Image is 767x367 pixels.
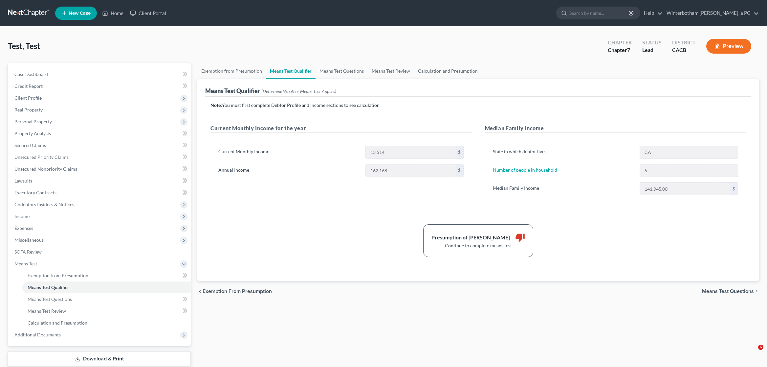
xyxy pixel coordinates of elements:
div: Lead [642,46,662,54]
span: Unsecured Nonpriority Claims [14,166,77,172]
span: Means Test Questions [702,289,754,294]
h5: Current Monthly Income for the year [210,124,472,133]
button: chevron_left Exemption from Presumption [197,289,272,294]
a: Unsecured Nonpriority Claims [9,163,191,175]
label: State in which debtor lives [490,146,637,159]
span: Test, Test [8,41,40,51]
span: Unsecured Priority Claims [14,154,69,160]
a: Means Test Qualifier [22,281,191,293]
a: Case Dashboard [9,68,191,80]
a: Secured Claims [9,139,191,151]
span: (Determine Whether Means Test Applies) [261,88,336,94]
label: Annual Income [215,164,362,177]
span: Executory Contracts [14,190,56,195]
span: Case Dashboard [14,71,48,77]
a: Client Portal [127,7,169,19]
a: Unsecured Priority Claims [9,151,191,163]
span: 6 [758,345,763,350]
span: Means Test Qualifier [28,284,69,290]
span: Codebtors Insiders & Notices [14,202,74,207]
a: Means Test Review [368,63,414,79]
input: Search by name... [569,7,629,19]
input: State [640,146,738,159]
label: Median Family Income [490,182,637,195]
a: Calculation and Presumption [22,317,191,329]
a: Help [641,7,663,19]
a: Home [99,7,127,19]
div: CACB [672,46,696,54]
label: Current Monthly Income [215,146,362,159]
div: Continue to complete means test [431,242,525,249]
span: Means Test Review [28,308,66,314]
input: 0.00 [366,146,456,159]
div: Presumption of [PERSON_NAME] [431,234,510,241]
a: Means Test Review [22,305,191,317]
iframe: Intercom live chat [745,345,760,360]
button: Preview [706,39,751,54]
span: Property Analysis [14,131,51,136]
a: Number of people in household [493,167,557,173]
span: 7 [627,47,630,53]
div: Chapter [608,39,632,46]
a: Calculation and Presumption [414,63,482,79]
a: Download & Print [8,351,191,367]
span: Lawsuits [14,178,32,183]
span: Means Test Questions [28,296,72,302]
i: thumb_down [515,232,525,242]
a: SOFA Review [9,246,191,258]
div: District [672,39,696,46]
span: Expenses [14,225,33,231]
a: Means Test Qualifier [266,63,316,79]
span: Client Profile [14,95,42,101]
span: SOFA Review [14,249,42,255]
h5: Median Family Income [485,124,746,133]
div: Chapter [608,46,632,54]
span: Means Test [14,261,37,266]
a: Executory Contracts [9,187,191,199]
span: Credit Report [14,83,43,89]
span: New Case [69,11,91,16]
input: -- [640,164,738,177]
div: $ [456,164,464,177]
strong: Note: [210,102,222,108]
span: Exemption from Presumption [203,289,272,294]
a: Exemption from Presumption [22,270,191,281]
span: Real Property [14,107,43,112]
span: Personal Property [14,119,52,124]
span: Income [14,213,30,219]
i: chevron_right [754,289,759,294]
input: 0.00 [640,183,730,195]
a: Winterbotham [PERSON_NAME], a PC [663,7,759,19]
a: Means Test Questions [22,293,191,305]
span: Calculation and Presumption [28,320,87,326]
a: Means Test Questions [316,63,368,79]
div: Means Test Qualifier [205,87,336,95]
span: Exemption from Presumption [28,273,88,278]
button: Means Test Questions chevron_right [702,289,759,294]
div: $ [456,146,464,159]
span: Secured Claims [14,142,46,148]
a: Credit Report [9,80,191,92]
a: Lawsuits [9,175,191,187]
a: Exemption from Presumption [197,63,266,79]
span: Additional Documents [14,332,61,337]
p: You must first complete Debtor Profile and Income sections to see calculation. [210,102,746,109]
i: chevron_left [197,289,203,294]
input: 0.00 [366,164,456,177]
div: Status [642,39,662,46]
a: Property Analysis [9,128,191,139]
span: Miscellaneous [14,237,44,243]
div: $ [730,183,738,195]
